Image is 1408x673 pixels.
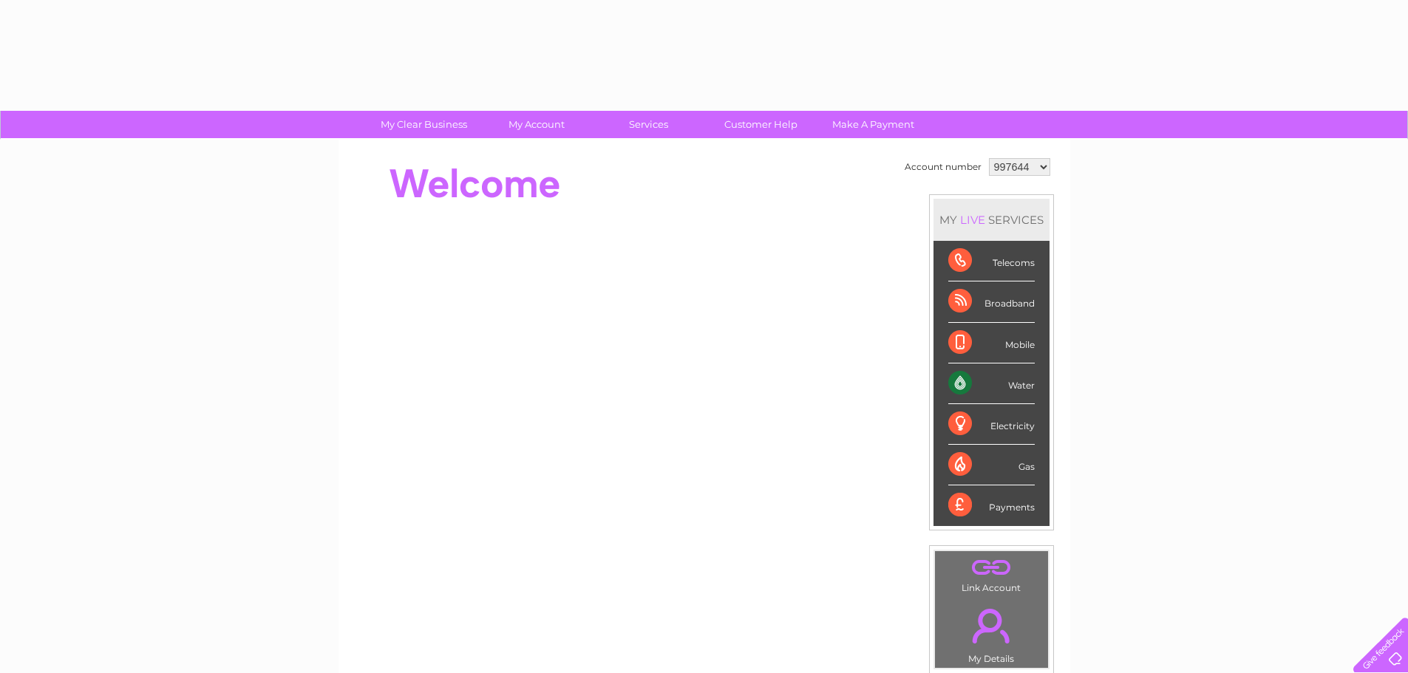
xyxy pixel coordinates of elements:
[934,550,1049,597] td: Link Account
[588,111,710,138] a: Services
[901,154,985,180] td: Account number
[700,111,822,138] a: Customer Help
[948,485,1035,525] div: Payments
[948,241,1035,281] div: Telecoms
[957,213,988,227] div: LIVE
[475,111,597,138] a: My Account
[948,323,1035,363] div: Mobile
[812,111,934,138] a: Make A Payment
[934,596,1049,669] td: My Details
[939,600,1044,652] a: .
[948,281,1035,322] div: Broadband
[948,445,1035,485] div: Gas
[933,199,1050,241] div: MY SERVICES
[939,555,1044,581] a: .
[948,404,1035,445] div: Electricity
[948,363,1035,404] div: Water
[363,111,485,138] a: My Clear Business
